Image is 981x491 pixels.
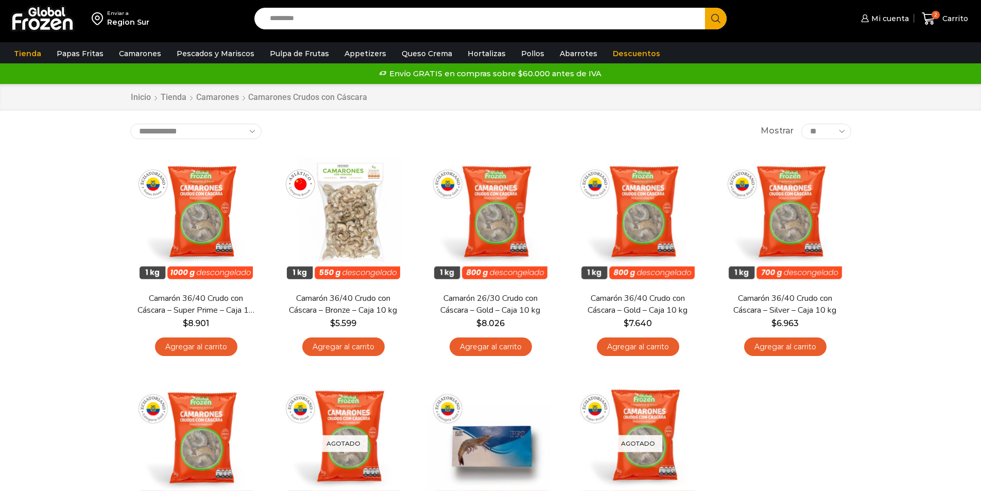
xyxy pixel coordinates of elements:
[107,17,149,27] div: Region Sur
[705,8,727,29] button: Search button
[476,318,505,328] bdi: 8.026
[624,318,652,328] bdi: 7.640
[869,13,909,24] span: Mi cuenta
[130,124,262,139] select: Pedido de la tienda
[578,293,697,316] a: Camarón 36/40 Crudo con Cáscara – Gold – Caja 10 kg
[771,318,799,328] bdi: 6.963
[319,435,368,452] p: Agotado
[597,337,679,357] a: Agregar al carrito: “Camarón 36/40 Crudo con Cáscara - Gold - Caja 10 kg”
[284,293,402,316] a: Camarón 36/40 Crudo con Cáscara – Bronze – Caja 10 kg
[183,318,188,328] span: $
[858,8,909,29] a: Mi cuenta
[196,92,239,104] a: Camarones
[397,44,457,63] a: Queso Crema
[476,318,481,328] span: $
[107,10,149,17] div: Enviar a
[608,44,665,63] a: Descuentos
[940,13,968,24] span: Carrito
[744,337,827,357] a: Agregar al carrito: “Camarón 36/40 Crudo con Cáscara - Silver - Caja 10 kg”
[624,318,629,328] span: $
[265,44,334,63] a: Pulpa de Frutas
[919,7,971,31] a: 2 Carrito
[9,44,46,63] a: Tienda
[555,44,603,63] a: Abarrotes
[462,44,511,63] a: Hortalizas
[248,92,367,102] h1: Camarones Crudos con Cáscara
[516,44,549,63] a: Pollos
[92,10,107,27] img: address-field-icon.svg
[932,11,940,19] span: 2
[130,92,151,104] a: Inicio
[771,318,777,328] span: $
[450,337,532,357] a: Agregar al carrito: “Camarón 26/30 Crudo con Cáscara - Gold - Caja 10 kg”
[761,125,794,137] span: Mostrar
[183,318,209,328] bdi: 8.901
[302,337,385,357] a: Agregar al carrito: “Camarón 36/40 Crudo con Cáscara - Bronze - Caja 10 kg”
[330,318,356,328] bdi: 5.599
[51,44,109,63] a: Papas Fritas
[114,44,166,63] a: Camarones
[136,293,255,316] a: Camarón 36/40 Crudo con Cáscara – Super Prime – Caja 10 kg
[431,293,549,316] a: Camarón 26/30 Crudo con Cáscara – Gold – Caja 10 kg
[130,92,367,104] nav: Breadcrumb
[155,337,237,357] a: Agregar al carrito: “Camarón 36/40 Crudo con Cáscara - Super Prime - Caja 10 kg”
[339,44,391,63] a: Appetizers
[614,435,662,452] p: Agotado
[726,293,844,316] a: Camarón 36/40 Crudo con Cáscara – Silver – Caja 10 kg
[160,92,187,104] a: Tienda
[330,318,335,328] span: $
[171,44,260,63] a: Pescados y Mariscos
